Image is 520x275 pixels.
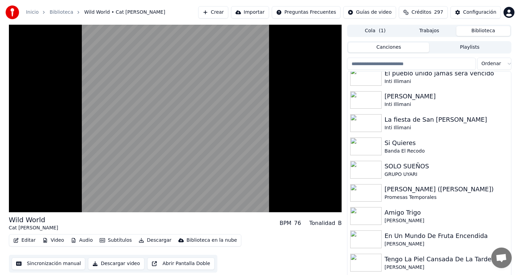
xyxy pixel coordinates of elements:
div: BPM [280,219,291,227]
div: Inti Illimani [384,101,508,108]
img: youka [5,5,19,19]
div: Si Quieres [384,138,508,148]
button: Video [40,236,67,245]
button: Sincronización manual [12,258,86,270]
div: Cat [PERSON_NAME] [9,225,59,231]
div: [PERSON_NAME] [384,241,508,248]
nav: breadcrumb [26,9,165,16]
div: [PERSON_NAME] ([PERSON_NAME]) [384,184,508,194]
div: Banda El Recodo [384,148,508,155]
div: GRUPO UYARI [384,171,508,178]
div: 76 [294,219,301,227]
div: [PERSON_NAME] [384,264,508,271]
div: En Un Mundo De Fruta Encendida [384,231,508,241]
a: Chat abierto [491,248,512,268]
div: El pueblo unido jamás será vencido [384,69,508,78]
button: Playlists [429,43,510,52]
div: Inti Illimani [384,78,508,85]
button: Trabajos [402,26,456,36]
div: Inti Illimani [384,124,508,131]
button: Guías de video [343,6,396,19]
div: Tonalidad [309,219,335,227]
div: Configuración [463,9,496,16]
div: B [338,219,342,227]
div: Tengo La Piel Cansada De La Tarde [384,254,508,264]
button: Subtítulos [97,236,135,245]
div: [PERSON_NAME] [384,217,508,224]
div: Biblioteca en la nube [187,237,237,244]
div: Amigo Trigo [384,208,508,217]
a: Inicio [26,9,39,16]
button: Configuración [451,6,501,19]
button: Canciones [348,43,429,52]
button: Créditos297 [399,6,448,19]
button: Cola [348,26,402,36]
button: Importar [231,6,269,19]
span: Ordenar [482,60,501,67]
div: La fiesta de San [PERSON_NAME] [384,115,508,124]
button: Descargar [136,236,174,245]
button: Audio [68,236,96,245]
div: [PERSON_NAME] [384,92,508,101]
div: SOLO SUEÑOS [384,162,508,171]
button: Descargar video [88,258,144,270]
button: Preguntas Frecuentes [272,6,341,19]
button: Biblioteca [456,26,510,36]
span: Créditos [411,9,431,16]
button: Editar [11,236,38,245]
button: Crear [198,6,228,19]
span: 297 [434,9,443,16]
button: Abrir Pantalla Doble [147,258,215,270]
div: Promesas Temporales [384,194,508,201]
span: ( 1 ) [379,27,386,34]
a: Biblioteca [50,9,73,16]
span: Wild World • Cat [PERSON_NAME] [84,9,165,16]
div: Wild World [9,215,59,225]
